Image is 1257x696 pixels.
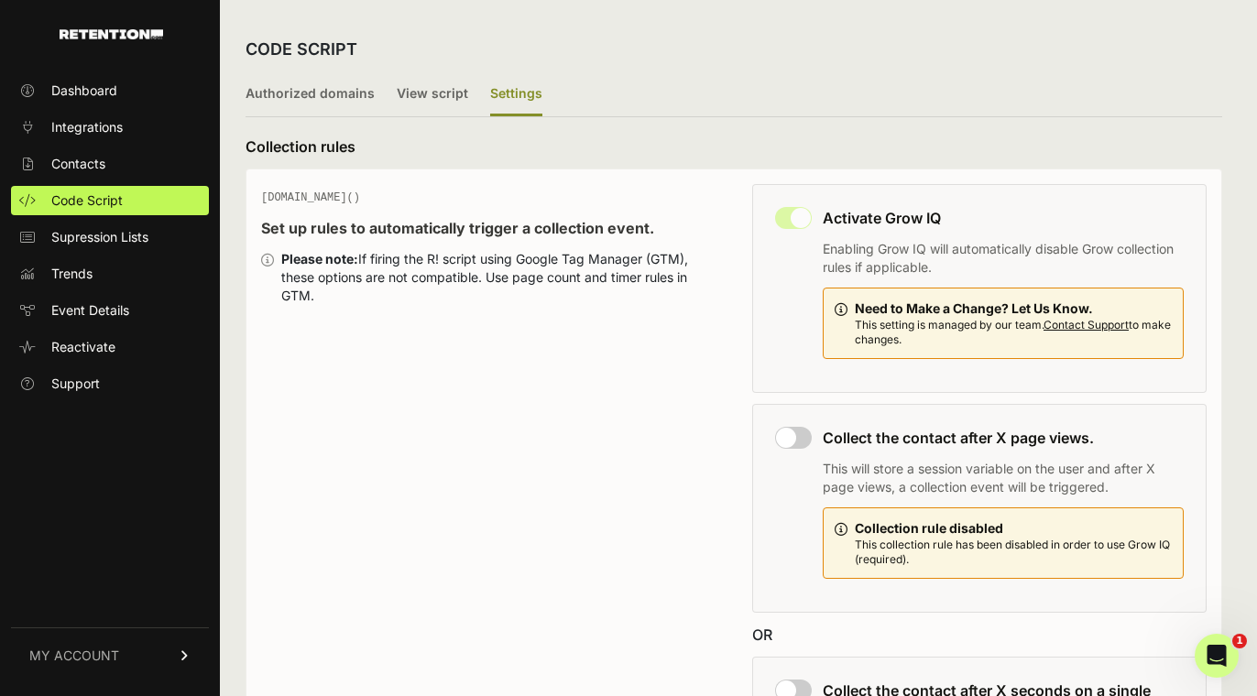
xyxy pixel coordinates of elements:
a: Dashboard [11,76,209,105]
strong: Please note: [281,251,358,266]
span: Dashboard [51,82,117,100]
a: Code Script [11,186,209,215]
span: Contacts [51,155,105,173]
a: Event Details [11,296,209,325]
p: Enabling Grow IQ will automatically disable Grow collection rules if applicable. [823,240,1184,277]
h3: Collection rules [246,136,1222,158]
a: Trends [11,259,209,288]
p: This setting is managed by our team. to make changes. [855,318,1172,347]
a: Integrations [11,113,209,142]
a: Reactivate [11,332,209,362]
span: Code Script [51,191,123,210]
strong: Collection rule disabled [855,520,1003,536]
div: If firing the R! script using Google Tag Manager (GTM), these options are not compatible. Use pag... [281,250,716,305]
span: Event Details [51,301,129,320]
a: Supression Lists [11,223,209,252]
h2: CODE SCRIPT [246,37,357,62]
span: 1 [1232,634,1247,648]
label: Authorized domains [246,73,375,116]
span: Support [51,375,100,393]
label: Settings [490,73,542,116]
iframe: Intercom live chat [1195,634,1239,678]
strong: Set up rules to automatically trigger a collection event. [261,219,654,237]
a: Contact Support [1044,318,1129,332]
h3: Activate Grow IQ [823,207,1184,229]
span: Trends [51,265,93,283]
h3: Collect the contact after X page views. [823,427,1184,449]
a: Contacts [11,149,209,179]
strong: Need to Make a Change? Let Us Know. [855,300,1093,316]
label: View script [397,73,468,116]
span: Reactivate [51,338,115,356]
p: This will store a session variable on the user and after X page views, a collection event will be... [823,460,1184,496]
span: Integrations [51,118,123,136]
span: MY ACCOUNT [29,647,119,665]
span: Supression Lists [51,228,148,246]
a: Support [11,369,209,398]
img: Retention.com [60,29,163,39]
p: This collection rule has been disabled in order to use Grow IQ (required). [855,538,1172,567]
a: MY ACCOUNT [11,627,209,683]
span: [DOMAIN_NAME]() [261,191,360,204]
div: OR [752,624,1207,646]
